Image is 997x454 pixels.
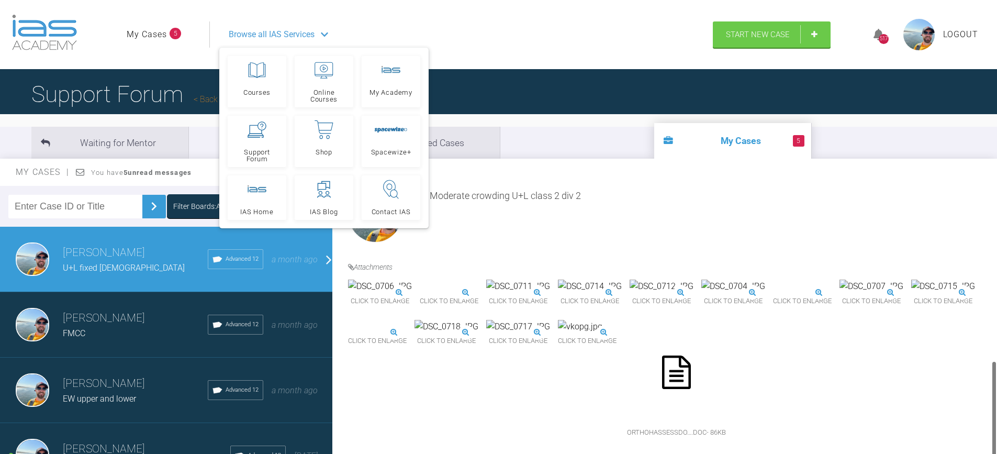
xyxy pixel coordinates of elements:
[839,280,903,293] img: DSC_0707.JPG
[630,293,693,309] span: Click to enlarge
[240,208,273,215] span: IAS Home
[943,28,978,41] a: Logout
[701,280,765,293] img: DSC_0704.JPG
[415,320,478,334] img: DSC_0718.JPG
[430,189,989,247] div: Moderate crowding U+L class 2 div 2
[16,373,49,407] img: Owen Walls
[272,385,318,395] span: a month ago
[31,127,188,159] li: Waiting for Mentor
[773,293,832,309] span: Click to enlarge
[8,195,142,218] input: Enter Case ID or Title
[228,56,286,107] a: Courses
[316,149,332,156] span: Shop
[369,89,412,96] span: My Academy
[63,244,208,262] h3: [PERSON_NAME]
[911,280,975,293] img: DSC_0715.JPG
[63,328,85,338] span: FMCC
[31,76,251,113] h1: Support Forum
[295,56,353,107] a: Online Courses
[343,127,500,159] li: Completed Cases
[170,28,181,39] span: 5
[63,309,208,327] h3: [PERSON_NAME]
[558,333,617,349] span: Click to enlarge
[295,175,353,220] a: IAS Blog
[486,320,550,334] img: DSC_0717.JPG
[173,201,224,212] div: Filter Boards: All
[701,293,765,309] span: Click to enlarge
[228,116,286,167] a: Support Forum
[624,425,729,441] span: orthohassessdo….doc - 86KB
[348,293,412,309] span: Click to enlarge
[839,293,903,309] span: Click to enlarge
[16,308,49,341] img: Owen Walls
[12,15,77,50] img: logo-light.3e3ef733.png
[713,21,831,48] a: Start New Case
[654,123,811,159] li: My Cases
[63,263,185,273] span: U+L fixed [DEMOGRAPHIC_DATA]
[226,320,259,329] span: Advanced 12
[348,333,407,349] span: Click to enlarge
[228,175,286,220] a: IAS Home
[91,169,192,176] span: You have
[63,394,136,404] span: EW upper and lower
[229,28,315,41] span: Browse all IAS Services
[879,34,889,44] div: 517
[124,169,192,176] strong: 5 unread messages
[362,116,420,167] a: Spacewize+
[16,167,70,177] span: My Cases
[486,293,550,309] span: Click to enlarge
[272,254,318,264] span: a month ago
[226,254,259,264] span: Advanced 12
[145,198,162,215] img: chevronRight.28bd32b0.svg
[63,375,208,393] h3: [PERSON_NAME]
[486,333,550,349] span: Click to enlarge
[362,175,420,220] a: Contact IAS
[272,320,318,330] span: a month ago
[362,56,420,107] a: My Academy
[348,280,412,293] img: DSC_0706.JPG
[295,116,353,167] a: Shop
[726,30,790,39] span: Start New Case
[371,149,411,156] span: Spacewize+
[127,28,167,41] a: My Cases
[16,242,49,276] img: Owen Walls
[226,385,259,395] span: Advanced 12
[903,19,935,50] img: profile.png
[558,280,622,293] img: DSC_0714.JPG
[415,333,478,349] span: Click to enlarge
[299,89,349,103] span: Online Courses
[194,94,251,104] a: Back to Home
[372,208,411,215] span: Contact IAS
[243,89,271,96] span: Courses
[793,135,804,147] span: 5
[486,280,550,293] img: DSC_0711.JPG
[348,261,989,273] h4: Attachments
[911,293,975,309] span: Click to enlarge
[558,320,602,334] img: vkopg.jpg
[558,293,622,309] span: Click to enlarge
[630,280,693,293] img: DSC_0712.JPG
[310,208,338,215] span: IAS Blog
[232,149,282,162] span: Support Forum
[420,293,478,309] span: Click to enlarge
